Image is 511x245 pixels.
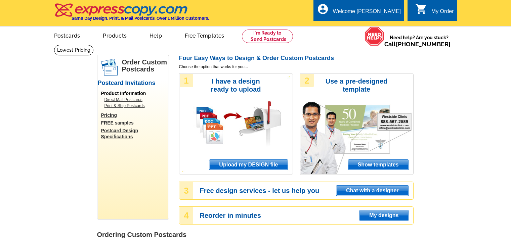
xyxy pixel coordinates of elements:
[92,27,137,43] a: Products
[322,77,391,93] h3: Use a pre-designed template
[101,59,118,76] img: postcards.png
[365,27,384,46] img: help
[98,80,168,87] h2: Postcard Invitations
[180,182,193,199] div: 3
[202,77,270,93] h3: I have a design ready to upload
[104,97,165,103] a: Direct Mail Postcards
[179,64,414,70] span: Choose the option that works for you...
[101,112,168,118] a: Pricing
[174,27,235,43] a: Free Templates
[104,103,165,109] a: Print & Ship Postcards
[72,16,209,21] h4: Same Day Design, Print, & Mail Postcards. Over 1 Million Customers.
[300,74,314,87] div: 2
[101,120,168,126] a: FREE samples
[431,8,454,18] div: My Order
[54,8,209,21] a: Same Day Design, Print, & Mail Postcards. Over 1 Million Customers.
[179,55,414,62] h2: Four Easy Ways to Design & Order Custom Postcards
[359,210,408,220] span: My designs
[122,59,168,73] h1: Order Custom Postcards
[333,8,401,18] div: Welcome [PERSON_NAME]
[348,159,409,170] a: Show templates
[336,185,409,196] a: Chat with a designer
[200,188,413,194] h3: Free design services - let us help you
[180,74,193,87] div: 1
[101,128,168,140] a: Postcard Design Specifications
[317,3,329,15] i: account_circle
[336,186,408,196] span: Chat with a designer
[415,3,427,15] i: shopping_cart
[139,27,173,43] a: Help
[415,7,454,16] a: shopping_cart My Order
[396,41,451,48] a: [PHONE_NUMBER]
[209,159,288,170] a: Upload my DESIGN file
[180,207,193,224] div: 4
[97,231,187,238] strong: Ordering Custom Postcards
[384,41,451,48] span: Call
[43,27,91,43] a: Postcards
[101,91,146,96] span: Product Information
[200,212,413,218] h3: Reorder in minutes
[359,210,409,221] a: My designs
[384,34,454,48] span: Need help? Are you stuck?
